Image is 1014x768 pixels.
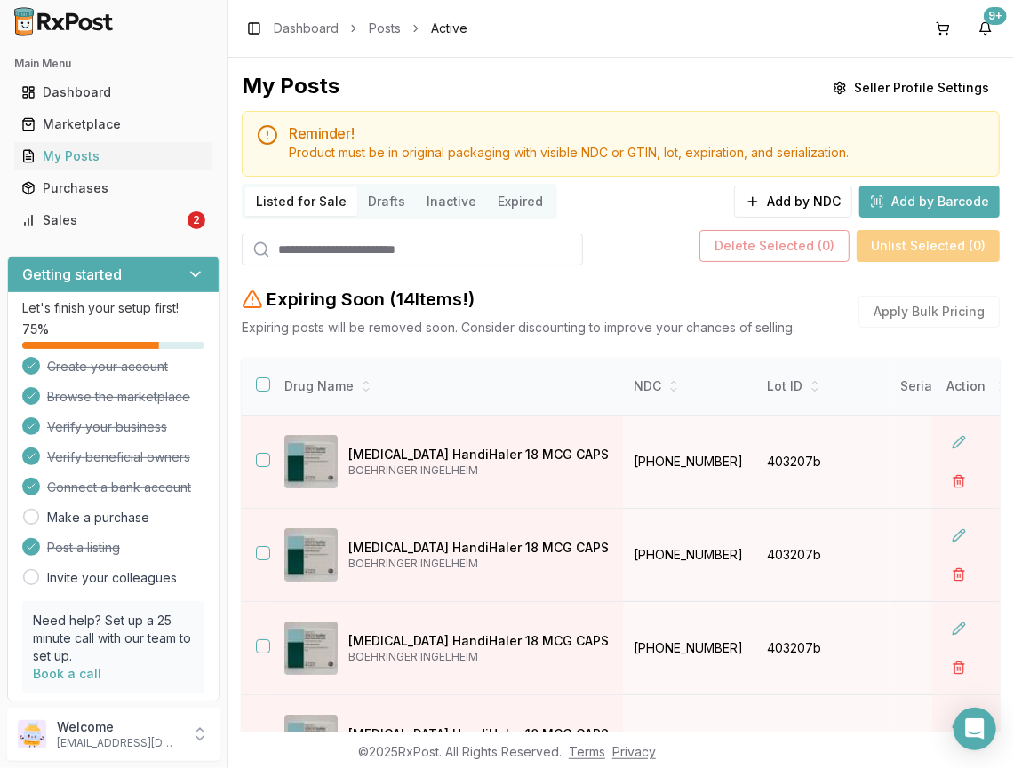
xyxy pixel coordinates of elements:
td: 403207b [756,602,890,695]
div: Product must be in original packaging with visible NDC or GTIN, lot, expiration, and serialization. [289,144,985,162]
h5: Reminder! [289,126,985,140]
span: Verify beneficial owners [47,448,190,466]
span: Active [431,20,467,37]
img: Spiriva HandiHaler 18 MCG CAPS [284,622,338,675]
button: Add by NDC [734,186,852,218]
span: Browse the marketplace [47,388,190,406]
p: Expiring posts will be removed soon. Consider discounting to improve your chances of selling. [242,319,795,336]
span: 75 % [22,321,49,338]
div: Purchases [21,179,205,197]
p: [MEDICAL_DATA] HandiHaler 18 MCG CAPS [348,539,609,557]
div: Lot ID [767,377,879,395]
a: Posts [369,20,401,37]
p: [MEDICAL_DATA] HandiHaler 18 MCG CAPS [348,632,609,650]
button: Add by Barcode [859,186,1000,218]
div: NDC [634,377,746,395]
a: Privacy [612,744,656,759]
span: Post a listing [47,539,120,557]
div: 9+ [984,7,1007,25]
button: Expired [487,187,554,216]
button: Purchases [7,174,220,202]
button: Delete [943,465,975,497]
button: Edit [943,426,975,458]
a: Dashboard [14,76,212,108]
button: Edit [943,613,975,645]
button: Drafts [357,187,416,216]
p: BOEHRINGER INGELHEIM [348,650,609,664]
button: Seller Profile Settings [822,72,1000,104]
a: Purchases [14,172,212,204]
td: [PHONE_NUMBER] [623,416,756,509]
div: Serial Number [900,377,1012,395]
div: Sales [21,211,184,229]
h3: Getting started [22,264,122,285]
a: Make a purchase [47,509,149,527]
button: Marketplace [7,110,220,139]
button: Edit [943,519,975,551]
img: User avatar [18,720,46,748]
a: Terms [569,744,605,759]
button: Delete [943,652,975,684]
img: RxPost Logo [7,7,121,36]
button: Listed for Sale [245,187,357,216]
button: Dashboard [7,78,220,107]
p: [EMAIL_ADDRESS][DOMAIN_NAME] [57,736,180,750]
a: Sales2 [14,204,212,236]
p: Welcome [57,718,180,736]
td: 403207b [756,509,890,602]
a: Dashboard [274,20,339,37]
button: 9+ [971,14,1000,43]
p: Need help? Set up a 25 minute call with our team to set up. [33,612,194,665]
h2: Main Menu [14,57,212,71]
span: Create your account [47,358,168,376]
div: My Posts [242,72,339,104]
nav: breadcrumb [274,20,467,37]
span: Verify your business [47,418,167,436]
a: Invite your colleagues [47,569,177,587]
span: Connect a bank account [47,479,191,496]
a: Marketplace [14,108,212,140]
h2: Expiring Soon ( 14 Item s !) [267,287,475,312]
img: Spiriva HandiHaler 18 MCG CAPS [284,435,338,488]
p: [MEDICAL_DATA] HandiHaler 18 MCG CAPS [348,725,609,743]
a: Book a call [33,666,101,681]
p: Let's finish your setup first! [22,299,204,317]
div: Marketplace [21,115,205,133]
div: My Posts [21,147,205,165]
button: Edit [943,706,975,738]
div: Open Intercom Messenger [954,708,996,750]
button: My Posts [7,142,220,170]
div: 2 [188,211,205,229]
td: [PHONE_NUMBER] [623,602,756,695]
button: Sales2 [7,206,220,234]
img: Spiriva HandiHaler 18 MCG CAPS [284,715,338,768]
p: BOEHRINGER INGELHEIM [348,463,609,478]
th: Action [932,358,1000,416]
p: [MEDICAL_DATA] HandiHaler 18 MCG CAPS [348,446,609,463]
img: Spiriva HandiHaler 18 MCG CAPS [284,528,338,582]
td: [PHONE_NUMBER] [623,509,756,602]
p: BOEHRINGER INGELHEIM [348,557,609,571]
a: My Posts [14,140,212,172]
div: Dashboard [21,83,205,101]
div: Drug Name [284,377,609,395]
button: Delete [943,558,975,590]
button: Inactive [416,187,487,216]
td: 403207b [756,416,890,509]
